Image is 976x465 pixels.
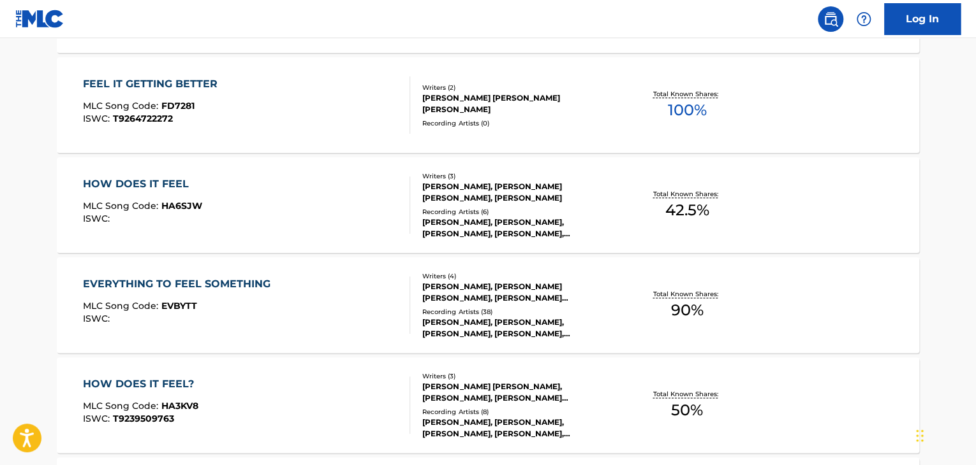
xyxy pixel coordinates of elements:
div: Help [851,6,876,32]
div: Writers ( 4 ) [422,271,615,281]
iframe: Chat Widget [912,404,976,465]
div: Writers ( 3 ) [422,171,615,181]
span: ISWC : [83,413,113,424]
div: Recording Artists ( 6 ) [422,207,615,217]
p: Total Known Shares: [653,189,721,199]
div: Writers ( 2 ) [422,83,615,92]
div: [PERSON_NAME], [PERSON_NAME] [PERSON_NAME], [PERSON_NAME] [PERSON_NAME], [PERSON_NAME] [422,281,615,304]
div: [PERSON_NAME] [PERSON_NAME], [PERSON_NAME], [PERSON_NAME] [PERSON_NAME] [422,381,615,404]
span: 50 % [671,399,703,422]
span: EVBYTT [161,300,197,311]
span: MLC Song Code : [83,100,161,111]
span: 100 % [667,99,706,122]
div: Recording Artists ( 0 ) [422,118,615,128]
div: [PERSON_NAME], [PERSON_NAME], [PERSON_NAME], [PERSON_NAME], [PERSON_NAME], [PERSON_NAME] [422,417,615,440]
span: MLC Song Code : [83,200,161,211]
span: 42.5 % [665,199,709,222]
div: EVERYTHING TO FEEL SOMETHING [83,276,277,292]
img: MLC Logo [15,10,64,28]
div: Recording Artists ( 38 ) [422,307,615,317]
a: EVERYTHING TO FEEL SOMETHINGMLC Song Code:EVBYTTISWC:Writers (4)[PERSON_NAME], [PERSON_NAME] [PER... [57,257,919,353]
p: Total Known Shares: [653,289,721,299]
div: Writers ( 3 ) [422,371,615,381]
div: FEEL IT GETTING BETTER [83,76,224,92]
img: help [856,11,871,27]
span: FD7281 [161,100,195,111]
span: ISWC : [83,213,113,224]
div: [PERSON_NAME] [PERSON_NAME] [PERSON_NAME] [422,92,615,115]
img: search [823,11,838,27]
div: [PERSON_NAME], [PERSON_NAME], [PERSON_NAME], [PERSON_NAME], [PERSON_NAME] [422,217,615,240]
a: HOW DOES IT FEELMLC Song Code:HA6SJWISWC:Writers (3)[PERSON_NAME], [PERSON_NAME] [PERSON_NAME], [... [57,157,919,253]
a: Log In [884,3,961,35]
div: HOW DOES IT FEEL [83,176,202,192]
span: MLC Song Code : [83,300,161,311]
span: HA3KV8 [161,400,198,411]
p: Total Known Shares: [653,89,721,99]
div: Drag [916,417,924,455]
span: T9239509763 [113,413,174,424]
span: ISWC : [83,313,113,324]
div: [PERSON_NAME], [PERSON_NAME] [PERSON_NAME], [PERSON_NAME] [422,181,615,204]
span: 90 % [670,299,703,322]
div: HOW DOES IT FEEL? [83,376,200,392]
span: MLC Song Code : [83,400,161,411]
span: T9264722272 [113,113,173,124]
p: Total Known Shares: [653,389,721,399]
div: Recording Artists ( 8 ) [422,407,615,417]
a: HOW DOES IT FEEL?MLC Song Code:HA3KV8ISWC:T9239509763Writers (3)[PERSON_NAME] [PERSON_NAME], [PER... [57,357,919,453]
div: [PERSON_NAME], [PERSON_NAME], [PERSON_NAME], [PERSON_NAME], [PERSON_NAME] [422,317,615,340]
span: HA6SJW [161,200,202,211]
span: ISWC : [83,113,113,124]
a: Public Search [818,6,843,32]
a: FEEL IT GETTING BETTERMLC Song Code:FD7281ISWC:T9264722272Writers (2)[PERSON_NAME] [PERSON_NAME] ... [57,57,919,153]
